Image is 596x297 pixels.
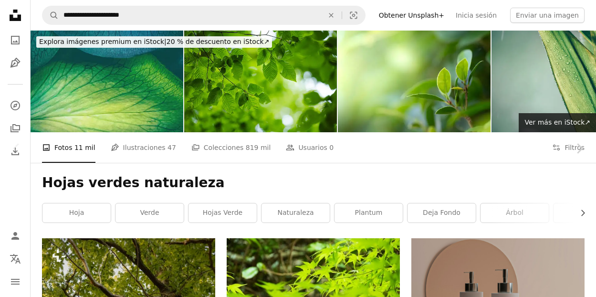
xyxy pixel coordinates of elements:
[191,132,271,163] a: Colecciones 819 mil
[184,31,337,132] img: Hojas frescas de haya verde en el dosel del bosque
[42,203,111,223] a: hoja
[450,8,502,23] a: Inicia sesión
[111,132,176,163] a: Ilustraciones 47
[39,38,167,45] span: Explora imágenes premium en iStock |
[329,142,334,153] span: 0
[6,53,25,73] a: Ilustraciones
[115,203,184,223] a: verde
[335,203,403,223] a: plantum
[321,6,342,24] button: Borrar
[6,249,25,268] button: Idioma
[6,226,25,245] a: Iniciar sesión / Registrarse
[481,203,549,223] a: árbol
[510,8,585,23] button: Enviar una imagen
[574,203,585,223] button: desplazar lista a la derecha
[524,118,590,126] span: Ver más en iStock ↗
[261,203,330,223] a: naturaleza
[338,31,491,132] img: Closeup beautiful view of nature green leaf on greenery blurred background with sunlight and copy...
[167,142,176,153] span: 47
[408,203,476,223] a: Deja fondo
[519,113,596,132] a: Ver más en iStock↗
[42,6,59,24] button: Buscar en Unsplash
[6,96,25,115] a: Explorar
[188,203,257,223] a: hojas verde
[39,38,269,45] span: 20 % de descuento en iStock ↗
[31,31,183,132] img: Venas de pétalos de rosa verde y azul
[286,132,334,163] a: Usuarios 0
[373,8,450,23] a: Obtener Unsplash+
[42,6,366,25] form: Encuentra imágenes en todo el sitio
[42,174,585,191] h1: Hojas verdes naturaleza
[6,31,25,50] a: Fotos
[31,31,278,53] a: Explora imágenes premium en iStock|20 % de descuento en iStock↗
[552,132,585,163] button: Filtros
[6,272,25,291] button: Menú
[246,142,271,153] span: 819 mil
[563,103,596,194] a: Siguiente
[342,6,365,24] button: Búsqueda visual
